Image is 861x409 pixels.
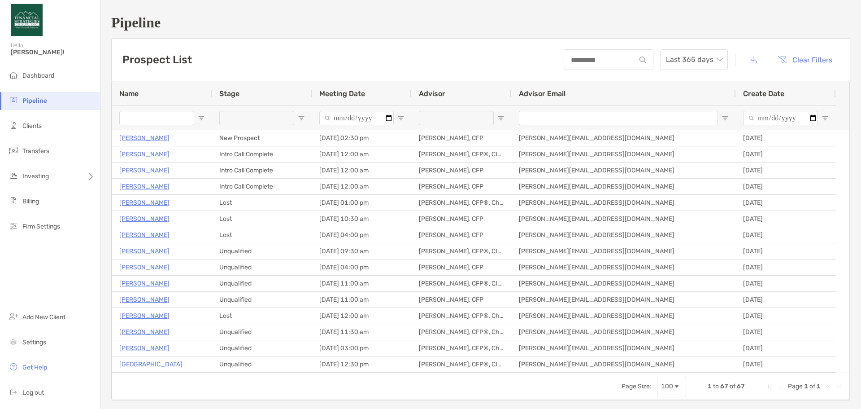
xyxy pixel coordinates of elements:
div: [PERSON_NAME], CFP [412,292,512,308]
span: Investing [22,172,49,180]
div: Page Size: [622,383,652,390]
div: [DATE] 12:30 pm [312,356,412,372]
a: [PERSON_NAME] [119,213,170,224]
div: [DATE] 12:00 am [312,146,412,162]
div: [DATE] 01:00 pm [312,195,412,211]
img: firm-settings icon [8,220,19,231]
span: Billing [22,198,39,205]
img: add_new_client icon [8,311,19,322]
span: Clients [22,122,42,130]
div: Previous Page [777,383,784,390]
a: [PERSON_NAME] [119,149,170,160]
h3: Prospect List [122,53,192,66]
img: logout icon [8,387,19,397]
div: [PERSON_NAME][EMAIL_ADDRESS][DOMAIN_NAME] [512,195,736,211]
span: Settings [22,339,46,346]
a: [PERSON_NAME] [119,229,170,241]
div: [DATE] 04:00 pm [312,227,412,243]
button: Open Filter Menu [397,114,404,122]
div: Unqualified [212,243,312,259]
span: Dashboard [22,72,54,79]
span: Pipeline [22,97,47,105]
div: [PERSON_NAME][EMAIL_ADDRESS][DOMAIN_NAME] [512,356,736,372]
a: [PERSON_NAME] [119,343,170,354]
div: [PERSON_NAME], CFP [412,259,512,275]
div: [DATE] [736,211,836,227]
button: Open Filter Menu [198,114,205,122]
div: [PERSON_NAME], CFP®, ChFC®, CDAA [412,308,512,324]
div: [PERSON_NAME], CFP®, ChFC®, CDAA [412,340,512,356]
div: Next Page [824,383,831,390]
div: [DATE] [736,227,836,243]
div: Last Page [835,383,842,390]
a: [PERSON_NAME] [119,197,170,208]
div: [PERSON_NAME][EMAIL_ADDRESS][DOMAIN_NAME] [512,276,736,291]
span: of [809,383,815,390]
span: Transfers [22,147,49,155]
h1: Pipeline [111,14,850,31]
span: Last 365 days [666,50,722,70]
div: [PERSON_NAME][EMAIL_ADDRESS][DOMAIN_NAME] [512,340,736,356]
div: [PERSON_NAME], CFP®, ChFC®, CDAA [412,324,512,340]
div: Intro Call Complete [212,179,312,194]
img: settings icon [8,336,19,347]
span: Stage [219,89,239,98]
div: [DATE] [736,324,836,340]
p: [PERSON_NAME] [119,246,170,257]
a: [PERSON_NAME] [119,310,170,321]
div: [DATE] [736,195,836,211]
p: [PERSON_NAME] [119,132,170,144]
button: Open Filter Menu [497,114,504,122]
div: [PERSON_NAME], CFP®, CIMA®, ChFC®, CAP®, MSFS [412,356,512,372]
a: [PERSON_NAME] [119,181,170,192]
a: [PERSON_NAME] [119,326,170,338]
img: get-help icon [8,361,19,372]
a: [GEOGRAPHIC_DATA] [119,359,183,370]
div: [PERSON_NAME][EMAIL_ADDRESS][DOMAIN_NAME] [512,292,736,308]
span: Advisor [419,89,445,98]
div: [PERSON_NAME], CFP®, CIMA®, ChFC®, CAP®, MSFS [412,243,512,259]
div: [PERSON_NAME], CFP®, CIMA®, ChFC®, CAP®, MSFS [412,276,512,291]
div: Lost [212,308,312,324]
div: [PERSON_NAME][EMAIL_ADDRESS][DOMAIN_NAME] [512,227,736,243]
span: to [713,383,719,390]
div: [DATE] 10:30 am [312,211,412,227]
span: Create Date [743,89,784,98]
span: 67 [737,383,745,390]
div: [PERSON_NAME][EMAIL_ADDRESS][DOMAIN_NAME] [512,211,736,227]
div: Unqualified [212,340,312,356]
div: [PERSON_NAME], CFP [412,163,512,178]
div: [DATE] [736,146,836,162]
div: [DATE] [736,243,836,259]
input: Create Date Filter Input [743,111,818,125]
div: [DATE] 04:00 pm [312,259,412,275]
input: Meeting Date Filter Input [319,111,394,125]
div: [DATE] 03:00 pm [312,340,412,356]
button: Open Filter Menu [298,114,305,122]
div: [PERSON_NAME][EMAIL_ADDRESS][DOMAIN_NAME] [512,179,736,194]
div: [DATE] 11:00 am [312,292,412,308]
div: [DATE] 12:00 am [312,179,412,194]
img: pipeline icon [8,95,19,106]
img: dashboard icon [8,70,19,80]
div: [DATE] 02:30 pm [312,130,412,146]
input: Advisor Email Filter Input [519,111,718,125]
input: Name Filter Input [119,111,194,125]
div: Unqualified [212,292,312,308]
div: [DATE] [736,276,836,291]
div: First Page [766,383,774,390]
p: [PERSON_NAME] [119,165,170,176]
div: Unqualified [212,324,312,340]
div: [PERSON_NAME], CFP [412,130,512,146]
div: [PERSON_NAME][EMAIL_ADDRESS][DOMAIN_NAME] [512,130,736,146]
div: [PERSON_NAME][EMAIL_ADDRESS][DOMAIN_NAME] [512,324,736,340]
span: Advisor Email [519,89,565,98]
div: [DATE] [736,356,836,372]
img: input icon [639,57,646,63]
div: [DATE] 09:30 am [312,243,412,259]
div: Unqualified [212,276,312,291]
div: [PERSON_NAME], CFP [412,211,512,227]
